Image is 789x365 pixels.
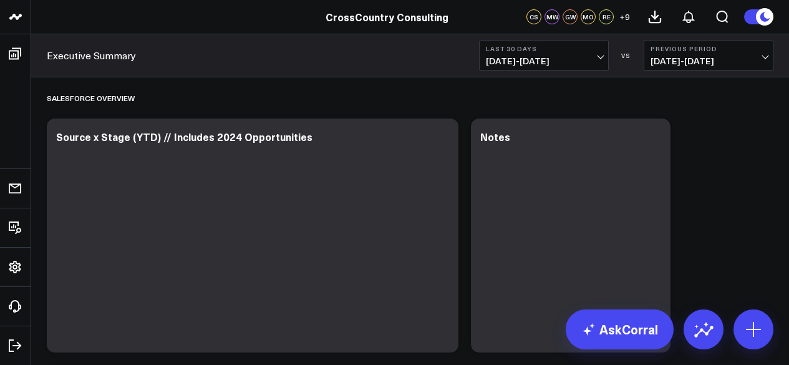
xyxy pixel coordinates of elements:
button: Previous Period[DATE]-[DATE] [644,41,773,71]
a: AskCorral [566,309,674,349]
div: GW [563,9,578,24]
div: RE [599,9,614,24]
b: Previous Period [651,45,767,52]
a: Executive Summary [47,49,136,62]
div: Notes [480,130,510,144]
div: MO [581,9,596,24]
div: Salesforce Overview [47,84,135,112]
span: [DATE] - [DATE] [651,56,767,66]
span: + 9 [619,12,630,21]
div: CS [526,9,541,24]
button: Last 30 Days[DATE]-[DATE] [479,41,609,71]
div: VS [615,52,637,59]
span: [DATE] - [DATE] [486,56,602,66]
div: MW [545,9,559,24]
a: CrossCountry Consulting [326,10,448,24]
button: +9 [617,9,632,24]
div: Source x Stage (YTD) // Includes 2024 Opportunities [56,130,312,144]
b: Last 30 Days [486,45,602,52]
